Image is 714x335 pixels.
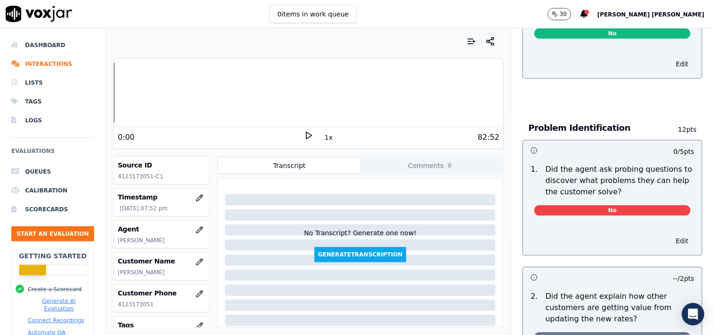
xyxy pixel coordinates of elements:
a: Logs [11,111,94,130]
button: GenerateTranscription [314,247,407,262]
h3: Agent [118,224,205,234]
h3: Customer Name [118,256,205,266]
button: [PERSON_NAME] [PERSON_NAME] [598,8,714,20]
button: 0items in work queue [270,5,357,23]
a: Dashboard [11,36,94,55]
a: Lists [11,73,94,92]
div: Open Intercom Messenger [682,303,705,326]
button: Comments [360,158,502,173]
p: [PERSON_NAME] [118,237,205,244]
span: No [535,205,691,215]
img: voxjar logo [6,6,72,22]
p: 12 pts [669,125,697,134]
a: Calibration [11,181,94,200]
h3: Timestamp [118,192,205,202]
button: 1x [323,131,335,144]
a: Tags [11,92,94,111]
h6: Evaluations [11,145,94,162]
p: Did the agent explain how other customers are getting value from updating the new rates? [546,291,695,325]
h2: Getting Started [19,251,87,261]
a: Scorecards [11,200,94,219]
button: Edit [671,234,695,247]
a: Queues [11,162,94,181]
button: Start an Evaluation [11,226,94,241]
p: [PERSON_NAME] [118,269,205,276]
p: Did the agent ask probing questions to discover what problems they can help the customer solve? [546,164,695,198]
h3: Customer Phone [118,288,205,298]
p: -- / 2 pts [674,274,695,283]
a: Interactions [11,55,94,73]
p: 30 [560,10,567,18]
button: Create a Scorecard [28,286,82,293]
div: No Transcript? Generate one now! [304,228,417,247]
span: No [535,28,691,39]
button: Generate AI Evaluation [28,297,90,312]
h3: Problem Identification [529,122,669,134]
div: 0:00 [118,132,135,143]
p: 4123173051 [118,301,205,308]
span: 0 [446,161,454,170]
p: 2 . [527,291,542,325]
button: Transcript [219,158,361,173]
h3: Tags [118,320,205,330]
button: Connect Recordings [28,317,84,324]
span: [PERSON_NAME] [PERSON_NAME] [598,11,705,18]
p: 4123173051-C1 [118,173,205,180]
button: 30 [548,8,580,20]
p: 1 . [527,164,542,198]
button: 30 [548,8,571,20]
p: [DATE] 07:52 pm [120,205,205,212]
p: 0 / 5 pts [674,147,695,156]
button: Edit [671,57,695,71]
h3: Source ID [118,160,205,170]
div: 82:52 [478,132,499,143]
